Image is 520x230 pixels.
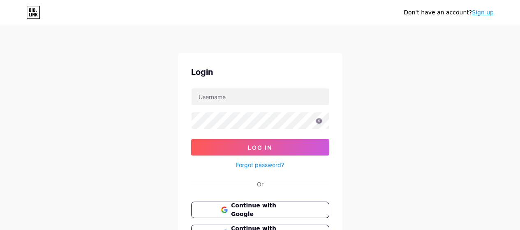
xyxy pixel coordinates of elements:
[231,201,299,218] span: Continue with Google
[191,202,329,218] button: Continue with Google
[191,66,329,78] div: Login
[248,144,272,151] span: Log In
[257,180,263,188] div: Or
[472,9,494,16] a: Sign up
[236,160,284,169] a: Forgot password?
[404,8,494,17] div: Don't have an account?
[192,88,329,105] input: Username
[191,139,329,156] button: Log In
